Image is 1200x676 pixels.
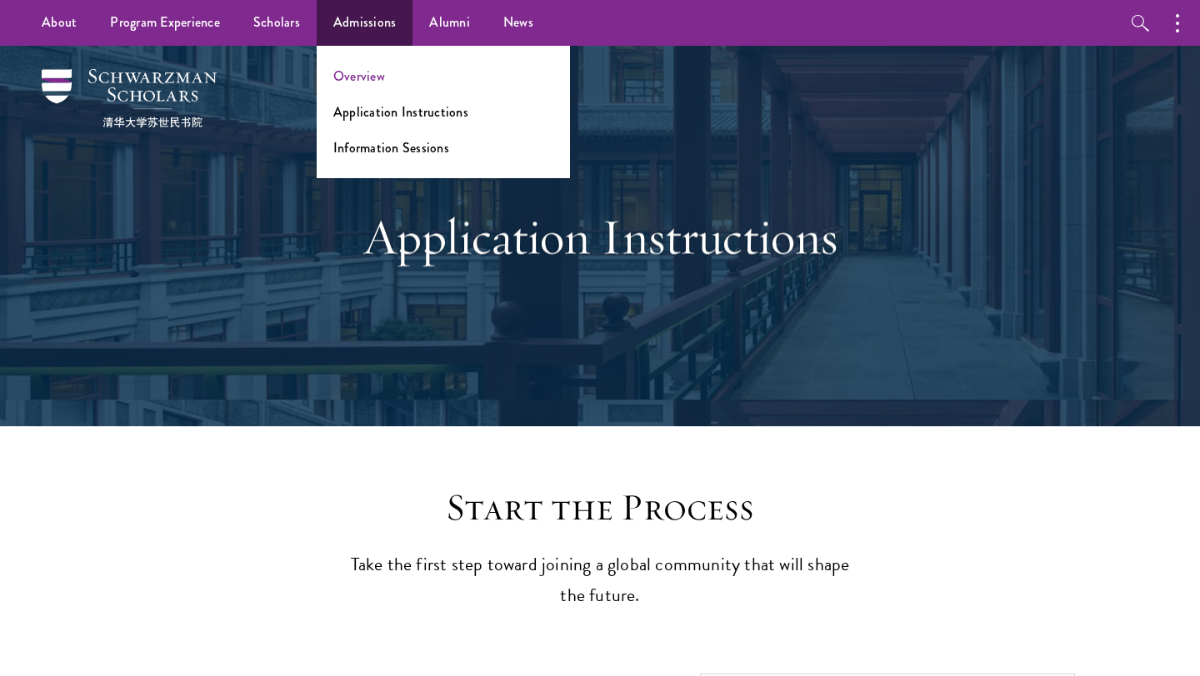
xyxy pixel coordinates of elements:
a: Application Instructions [333,102,468,122]
a: Information Sessions [333,138,449,157]
p: Take the first step toward joining a global community that will shape the future. [342,549,858,611]
h1: Application Instructions [312,206,887,266]
img: Schwarzman Scholars [42,69,217,127]
a: Overview [333,67,385,86]
h2: Start the Process [342,485,858,531]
